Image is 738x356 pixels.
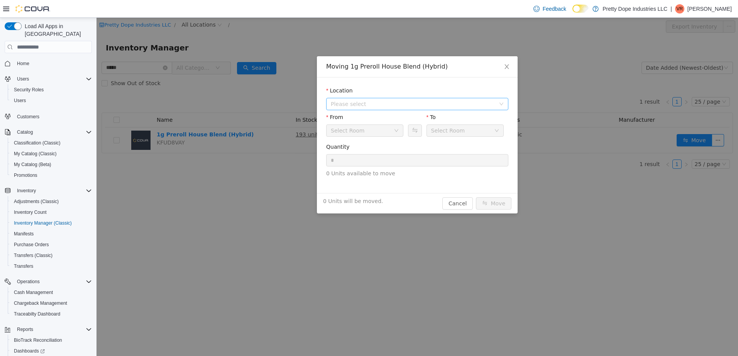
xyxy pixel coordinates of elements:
[407,46,413,52] i: icon: close
[11,309,92,319] span: Traceabilty Dashboard
[230,137,411,148] input: Quantity
[8,228,95,239] button: Manifests
[14,128,36,137] button: Catalog
[14,186,39,195] button: Inventory
[11,229,92,238] span: Manifests
[11,336,92,345] span: BioTrack Reconciliation
[8,287,95,298] button: Cash Management
[8,239,95,250] button: Purchase Orders
[8,95,95,106] button: Users
[230,45,412,53] div: Moving 1g Preroll House Blend (Hybrid)
[11,288,92,297] span: Cash Management
[11,346,92,356] span: Dashboards
[11,251,92,260] span: Transfers (Classic)
[398,111,403,116] i: icon: down
[11,85,92,94] span: Security Roles
[8,250,95,261] button: Transfers (Classic)
[8,298,95,309] button: Chargeback Management
[14,289,53,296] span: Cash Management
[14,277,92,286] span: Operations
[14,151,57,157] span: My Catalog (Classic)
[17,60,29,67] span: Home
[11,149,92,158] span: My Catalog (Classic)
[22,22,92,38] span: Load All Apps in [GEOGRAPHIC_DATA]
[11,197,92,206] span: Adjustments (Classic)
[17,76,29,82] span: Users
[14,220,72,226] span: Inventory Manager (Classic)
[2,74,95,84] button: Users
[572,5,589,13] input: Dark Mode
[14,242,49,248] span: Purchase Orders
[2,185,95,196] button: Inventory
[379,180,415,192] button: icon: swapMove
[14,128,92,137] span: Catalog
[15,5,50,13] img: Cova
[14,111,92,121] span: Customers
[11,309,63,319] a: Traceabilty Dashboard
[8,84,95,95] button: Security Roles
[14,112,42,121] a: Customers
[8,207,95,218] button: Inventory Count
[14,59,32,68] a: Home
[14,161,51,168] span: My Catalog (Beta)
[335,107,369,119] div: Select Room
[14,209,47,215] span: Inventory Count
[2,276,95,287] button: Operations
[230,126,253,132] label: Quantity
[2,324,95,335] button: Reports
[14,325,36,334] button: Reports
[14,325,92,334] span: Reports
[8,261,95,272] button: Transfers
[2,58,95,69] button: Home
[11,288,56,297] a: Cash Management
[11,208,50,217] a: Inventory Count
[14,231,34,237] span: Manifests
[17,326,33,332] span: Reports
[11,299,92,308] span: Chargeback Management
[11,138,92,148] span: Classification (Classic)
[14,311,60,317] span: Traceabilty Dashboard
[11,171,92,180] span: Promotions
[17,279,40,285] span: Operations
[603,4,667,13] p: Pretty Dope Industries LLC
[14,74,32,84] button: Users
[677,4,683,13] span: VR
[14,348,45,354] span: Dashboards
[2,111,95,122] button: Customers
[11,218,75,228] a: Inventory Manager (Classic)
[675,4,684,13] div: Victoria Richardson
[11,96,92,105] span: Users
[11,208,92,217] span: Inventory Count
[14,198,59,205] span: Adjustments (Classic)
[298,111,302,116] i: icon: down
[11,171,41,180] a: Promotions
[8,196,95,207] button: Adjustments (Classic)
[14,277,43,286] button: Operations
[14,87,44,93] span: Security Roles
[330,96,339,102] label: To
[8,309,95,319] button: Traceabilty Dashboard
[687,4,732,13] p: [PERSON_NAME]
[399,39,421,60] button: Close
[543,5,566,13] span: Feedback
[11,138,64,148] a: Classification (Classic)
[14,140,61,146] span: Classification (Classic)
[14,74,92,84] span: Users
[11,197,62,206] a: Adjustments (Classic)
[14,97,26,104] span: Users
[8,159,95,170] button: My Catalog (Beta)
[8,170,95,181] button: Promotions
[17,188,36,194] span: Inventory
[17,114,39,120] span: Customers
[14,172,37,178] span: Promotions
[227,180,287,188] span: 0 Units will be moved.
[8,148,95,159] button: My Catalog (Classic)
[346,180,376,192] button: Cancel
[311,107,325,119] button: Swap
[11,149,60,158] a: My Catalog (Classic)
[2,127,95,138] button: Catalog
[11,160,54,169] a: My Catalog (Beta)
[230,96,247,102] label: From
[11,262,36,271] a: Transfers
